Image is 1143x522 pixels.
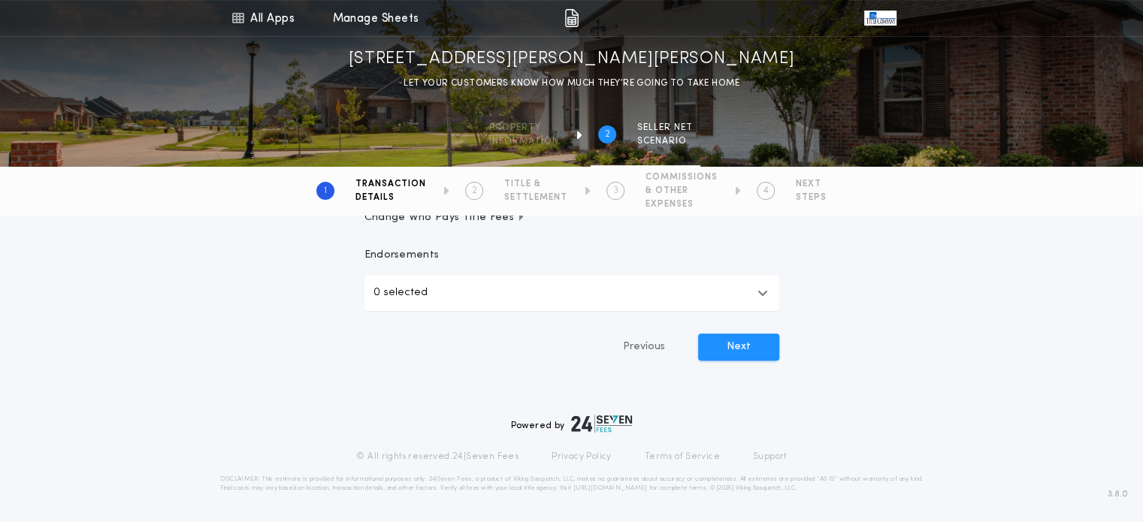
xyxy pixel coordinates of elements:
button: Next [698,333,779,361]
span: SETTLEMENT [504,192,567,204]
a: Support [753,451,787,463]
h2: 2 [605,128,610,140]
p: 0 selected [373,284,428,302]
span: STEPS [796,192,827,204]
span: & OTHER [646,185,718,197]
h2: 3 [613,185,618,197]
p: © All rights reserved. 24|Seven Fees [356,451,519,463]
button: Previous [593,333,695,361]
button: Change Who Pays Title Fees [364,210,779,225]
h2: 1 [324,185,327,197]
span: SCENARIO [637,135,693,147]
span: TRANSACTION [355,178,426,190]
a: [URL][DOMAIN_NAME] [573,485,647,491]
p: Endorsements [364,248,779,263]
h2: 4 [764,185,769,197]
div: Powered by [511,415,633,433]
p: DISCLAIMER: This estimate is provided for informational purposes only. 24|Seven Fees, a product o... [220,475,924,493]
img: img [564,9,579,27]
span: NEXT [796,178,827,190]
span: DETAILS [355,192,426,204]
h2: 2 [472,185,477,197]
span: Property [489,122,559,134]
span: Change Who Pays Title Fees [364,210,526,225]
button: 0 selected [364,275,779,311]
img: logo [571,415,633,433]
p: LET YOUR CUSTOMERS KNOW HOW MUCH THEY’RE GOING TO TAKE HOME [404,76,739,91]
span: COMMISSIONS [646,171,718,183]
span: 3.8.0 [1108,487,1128,501]
a: Terms of Service [645,451,720,463]
span: SELLER NET [637,122,693,134]
h1: [STREET_ADDRESS][PERSON_NAME][PERSON_NAME] [349,47,795,71]
span: information [489,135,559,147]
a: Privacy Policy [552,451,612,463]
span: TITLE & [504,178,567,190]
span: EXPENSES [646,198,718,210]
img: vs-icon [864,11,896,26]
